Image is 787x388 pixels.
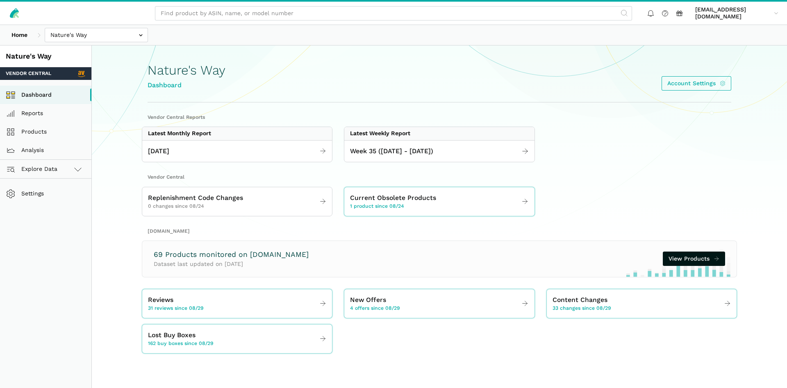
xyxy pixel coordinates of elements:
[142,292,332,315] a: Reviews 31 reviews since 08/29
[155,6,632,20] input: Find product by ASIN, name, or model number
[148,63,225,77] h1: Nature's Way
[553,295,607,305] span: Content Changes
[344,143,534,159] a: Week 35 ([DATE] - [DATE])
[692,5,781,22] a: [EMAIL_ADDRESS][DOMAIN_NAME]
[6,51,86,61] div: Nature's Way
[154,250,309,260] h3: 69 Products monitored on [DOMAIN_NAME]
[142,327,332,350] a: Lost Buy Boxes 162 buy boxes since 08/29
[350,146,433,157] span: Week 35 ([DATE] - [DATE])
[148,340,214,347] span: 162 buy boxes since 08/29
[148,130,211,137] div: Latest Monthly Report
[553,305,611,312] span: 33 changes since 08/29
[344,190,534,213] a: Current Obsolete Products 1 product since 08/24
[142,190,332,213] a: Replenishment Code Changes 0 changes since 08/24
[344,292,534,315] a: New Offers 4 offers since 08/29
[669,254,710,263] span: View Products
[6,70,51,77] span: Vendor Central
[350,193,436,203] span: Current Obsolete Products
[663,252,726,266] a: View Products
[148,174,731,181] h2: Vendor Central
[148,203,204,210] span: 0 changes since 08/24
[148,295,173,305] span: Reviews
[148,146,169,157] span: [DATE]
[350,130,410,137] div: Latest Weekly Report
[148,80,225,91] div: Dashboard
[142,143,332,159] a: [DATE]
[350,305,400,312] span: 4 offers since 08/29
[662,76,732,91] a: Account Settings
[695,6,771,20] span: [EMAIL_ADDRESS][DOMAIN_NAME]
[148,305,204,312] span: 31 reviews since 08/29
[350,295,386,305] span: New Offers
[148,114,731,121] h2: Vendor Central Reports
[148,228,731,235] h2: [DOMAIN_NAME]
[6,28,33,42] a: Home
[9,164,57,174] span: Explore Data
[148,330,196,340] span: Lost Buy Boxes
[350,203,404,210] span: 1 product since 08/24
[45,28,148,42] input: Nature's Way
[154,260,309,268] p: Dataset last updated on [DATE]
[148,193,243,203] span: Replenishment Code Changes
[547,292,737,315] a: Content Changes 33 changes since 08/29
